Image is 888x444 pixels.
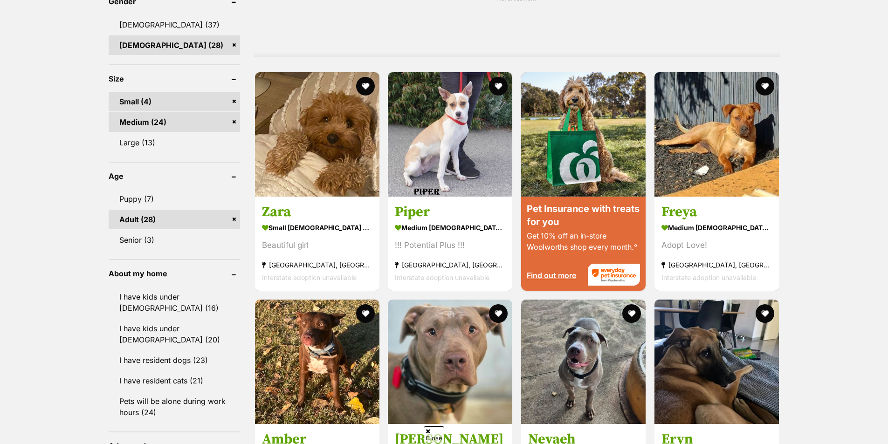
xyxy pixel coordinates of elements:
a: I have kids under [DEMOGRAPHIC_DATA] (16) [109,287,240,318]
a: Freya medium [DEMOGRAPHIC_DATA] Dog Adopt Love! [GEOGRAPHIC_DATA], [GEOGRAPHIC_DATA] Interstate a... [654,196,779,291]
a: Small (4) [109,92,240,111]
button: favourite [756,304,774,323]
button: favourite [356,77,374,96]
a: I have resident cats (21) [109,371,240,390]
span: Interstate adoption unavailable [262,273,357,281]
strong: medium [DEMOGRAPHIC_DATA] Dog [395,221,505,234]
img: Amber - Australian Kelpie x Staffordshire Bull Terrier Dog [255,300,379,424]
img: Eryn - German Shepherd Dog x Mixed breed Dog [654,300,779,424]
a: [DEMOGRAPHIC_DATA] (28) [109,35,240,55]
a: I have kids under [DEMOGRAPHIC_DATA] (20) [109,319,240,349]
button: favourite [489,77,508,96]
a: Large (13) [109,133,240,152]
a: Piper medium [DEMOGRAPHIC_DATA] Dog !!! Potential Plus !!! [GEOGRAPHIC_DATA], [GEOGRAPHIC_DATA] I... [388,196,512,291]
img: https://img.kwcdn.com/product/open/2024-01-20/1705714149554-40768f7abb234767a96e0b0636da37df-good... [71,59,140,116]
h3: Piper [395,203,505,221]
h3: Freya [661,203,772,221]
span: Interstate adoption unavailable [661,273,756,281]
button: favourite [489,304,508,323]
a: Pets will be alone during work hours (24) [109,391,240,422]
header: About my home [109,269,240,278]
header: Size [109,75,240,83]
a: Medium (24) [109,112,240,132]
div: Beautiful girl [262,239,372,252]
a: Senior (3) [109,230,240,250]
img: Luna - American Staffordshire Terrier Dog [388,300,512,424]
img: Zara - Poodle (Miniature) Dog [255,72,379,197]
button: favourite [356,304,374,323]
span: Interstate adoption unavailable [395,273,489,281]
img: Piper - Mixed breed Dog [388,72,512,197]
strong: [GEOGRAPHIC_DATA], [GEOGRAPHIC_DATA] [262,259,372,271]
a: Adult (28) [109,210,240,229]
a: I have resident dogs (23) [109,350,240,370]
a: Zara small [DEMOGRAPHIC_DATA] Dog Beautiful girl [GEOGRAPHIC_DATA], [GEOGRAPHIC_DATA] Interstate ... [255,196,379,291]
div: !!! Potential Plus !!! [395,239,505,252]
strong: medium [DEMOGRAPHIC_DATA] Dog [661,221,772,234]
strong: [GEOGRAPHIC_DATA], [GEOGRAPHIC_DATA] [395,259,505,271]
img: Nevaeh - American Staffordshire Terrier Dog [521,300,646,424]
button: favourite [622,304,641,323]
div: Adopt Love! [661,239,772,252]
span: Close [424,426,444,443]
h3: Zara [262,203,372,221]
a: Puppy (7) [109,189,240,209]
strong: [GEOGRAPHIC_DATA], [GEOGRAPHIC_DATA] [661,259,772,271]
img: Freya - Staffordshire Bull Terrier x Mixed breed Dog [654,72,779,197]
strong: small [DEMOGRAPHIC_DATA] Dog [262,221,372,234]
button: favourite [756,77,774,96]
header: Age [109,172,240,180]
a: [DEMOGRAPHIC_DATA] (37) [109,15,240,34]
